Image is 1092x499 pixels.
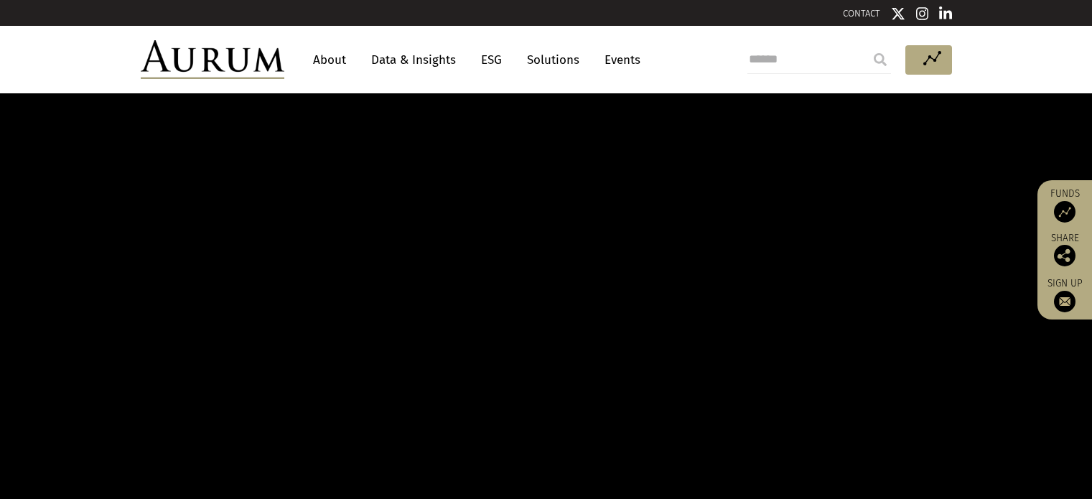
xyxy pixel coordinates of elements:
[891,6,905,21] img: Twitter icon
[843,8,880,19] a: CONTACT
[141,40,284,79] img: Aurum
[1054,201,1075,223] img: Access Funds
[474,47,509,73] a: ESG
[520,47,587,73] a: Solutions
[866,45,895,74] input: Submit
[1045,233,1085,266] div: Share
[1045,277,1085,312] a: Sign up
[364,47,463,73] a: Data & Insights
[1045,187,1085,223] a: Funds
[1054,291,1075,312] img: Sign up to our newsletter
[939,6,952,21] img: Linkedin icon
[306,47,353,73] a: About
[916,6,929,21] img: Instagram icon
[597,47,640,73] a: Events
[1054,245,1075,266] img: Share this post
